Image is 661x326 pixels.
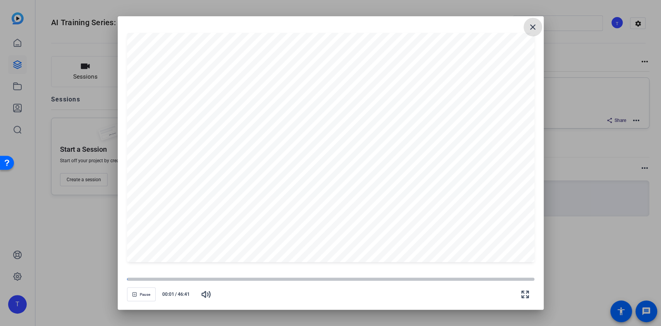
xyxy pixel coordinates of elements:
span: 46:41 [178,291,194,298]
button: Fullscreen [516,285,534,304]
span: Pause [140,292,150,297]
button: Mute [197,285,215,304]
span: 00:01 [159,291,175,298]
div: / [159,291,194,298]
mat-icon: close [528,22,537,32]
button: Pause [127,287,156,301]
